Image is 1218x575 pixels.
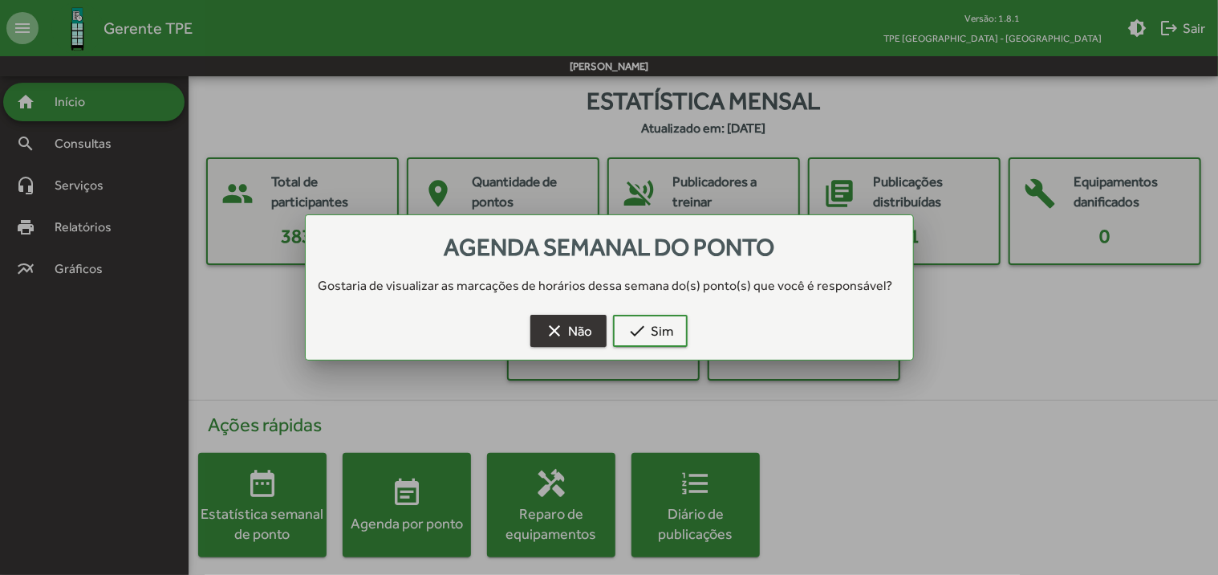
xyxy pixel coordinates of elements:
span: Agenda semanal do ponto [444,233,774,261]
span: Sim [627,316,673,345]
mat-icon: clear [545,321,564,341]
mat-icon: check [627,321,647,341]
button: Sim [613,315,688,347]
button: Não [530,315,607,347]
span: Não [545,316,592,345]
div: Gostaria de visualizar as marcações de horários dessa semana do(s) ponto(s) que você é responsável? [306,276,913,296]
